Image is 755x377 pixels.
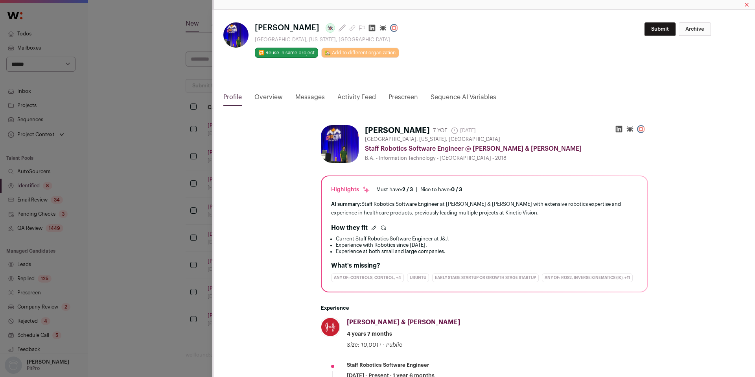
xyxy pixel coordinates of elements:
[542,274,633,282] div: Any of: ROS2, Inverse Kinematics (IK), +11
[331,186,370,194] div: Highlights
[365,144,648,153] div: Staff Robotics Software Engineer @ [PERSON_NAME] & [PERSON_NAME]
[321,305,648,311] h2: Experience
[255,48,318,58] button: 🔂 Reuse in same project
[420,187,462,193] div: Nice to have:
[451,127,476,135] span: [DATE]
[337,92,376,106] a: Activity Feed
[336,236,638,242] li: Current Staff Robotics Software Engineer at J&J.
[402,187,413,192] span: 2 / 3
[255,37,401,43] div: [GEOGRAPHIC_DATA], [US_STATE], [GEOGRAPHIC_DATA]
[431,92,496,106] a: Sequence AI Variables
[331,223,368,233] h2: How they fit
[295,92,325,106] a: Messages
[347,362,429,369] div: Staff Robotics Software Engineer
[432,274,539,282] div: Early Stage Startup or Growth Stage Startup
[679,22,711,36] button: Archive
[347,330,392,338] span: 4 years 7 months
[365,155,648,161] div: B.A. - Information Technology - [GEOGRAPHIC_DATA] - 2018
[254,92,283,106] a: Overview
[383,341,385,349] span: ·
[321,125,359,163] img: c749ce6b79b644fcbe9aea7efbc2596a001cf5bff1ea7faef120caf880aca475
[347,319,460,325] span: [PERSON_NAME] & [PERSON_NAME]
[376,187,462,193] ul: |
[336,242,638,248] li: Experience with Robotics since [DATE].
[376,187,413,193] div: Must have:
[365,136,500,142] span: [GEOGRAPHIC_DATA], [US_STATE], [GEOGRAPHIC_DATA]
[321,318,339,336] img: 8099dbca54a2378be997bbae22b26d51b6a2fcb566bc439845a603a6e72bea14.jpg
[331,200,638,216] div: Staff Robotics Software Engineer at [PERSON_NAME] & [PERSON_NAME] with extensive robotics experti...
[433,127,447,135] div: 7 YOE
[336,248,638,255] li: Experience at both small and large companies.
[645,22,676,36] button: Submit
[389,92,418,106] a: Prescreen
[347,342,381,348] span: Size: 10,001+
[321,48,399,58] a: 🏡 Add to different organization
[331,201,361,207] span: AI summary:
[223,22,249,48] img: c749ce6b79b644fcbe9aea7efbc2596a001cf5bff1ea7faef120caf880aca475
[223,92,242,106] a: Profile
[407,274,429,282] div: Ubuntu
[255,22,319,33] span: [PERSON_NAME]
[386,342,402,348] span: Public
[331,274,404,282] div: Any of: controls, control, +4
[365,125,430,136] h1: [PERSON_NAME]
[451,187,462,192] span: 0 / 3
[331,261,638,270] h2: What's missing?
